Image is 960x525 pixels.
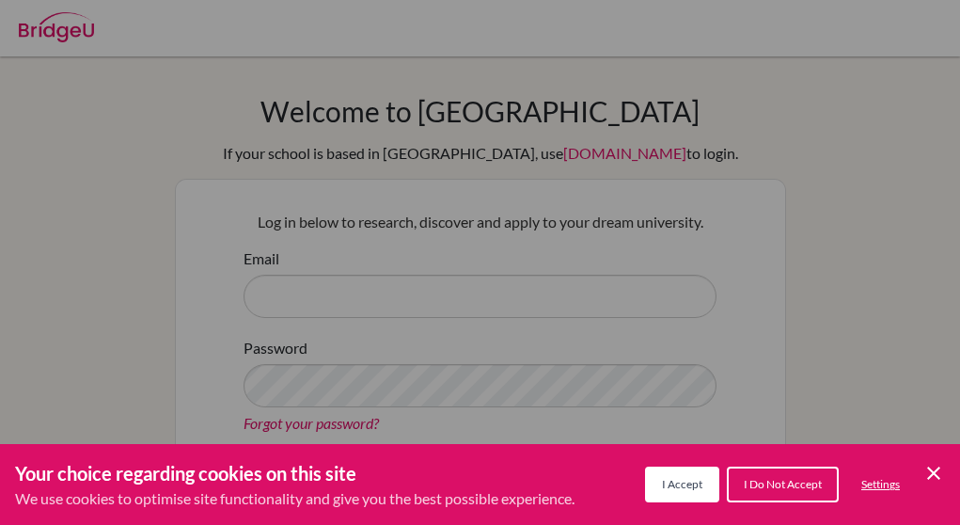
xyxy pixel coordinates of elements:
[846,469,915,501] button: Settings
[744,477,822,491] span: I Do Not Accept
[922,462,945,485] button: Save and close
[727,467,839,502] button: I Do Not Accept
[662,477,702,491] span: I Accept
[15,487,574,510] p: We use cookies to optimise site functionality and give you the best possible experience.
[861,477,900,491] span: Settings
[645,467,719,502] button: I Accept
[15,459,574,487] h3: Your choice regarding cookies on this site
